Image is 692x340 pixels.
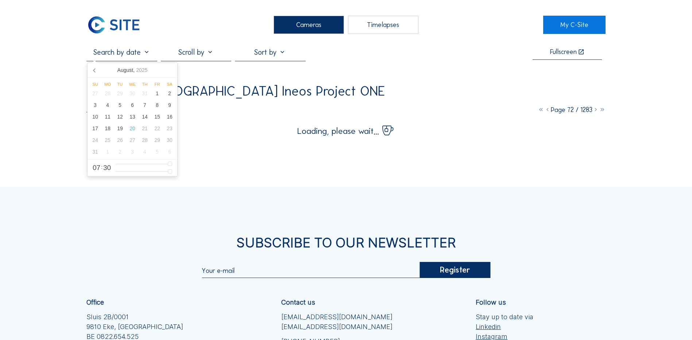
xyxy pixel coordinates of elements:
[101,99,114,111] div: 4
[86,16,141,34] img: C-SITE Logo
[151,82,163,86] div: Fr
[274,16,344,34] div: Cameras
[139,123,151,134] div: 21
[114,82,126,86] div: Tu
[89,134,101,146] div: 24
[151,123,163,134] div: 22
[89,146,101,158] div: 31
[86,85,385,98] div: TGE GAS / [GEOGRAPHIC_DATA] Ineos Project ONE
[139,111,151,123] div: 14
[476,299,506,306] div: Follow us
[101,82,114,86] div: Mo
[114,88,126,99] div: 29
[420,262,490,278] div: Register
[93,164,100,171] span: 07
[151,88,163,99] div: 1
[89,111,101,123] div: 10
[115,64,151,76] div: August,
[101,111,114,123] div: 11
[101,123,114,134] div: 18
[86,236,606,249] div: Subscribe to our newsletter
[163,111,176,123] div: 16
[126,146,139,158] div: 3
[151,134,163,146] div: 29
[281,322,393,332] a: [EMAIL_ADDRESS][DOMAIN_NAME]
[101,134,114,146] div: 25
[101,88,114,99] div: 28
[126,82,139,86] div: We
[202,267,420,275] input: Your e-mail
[139,134,151,146] div: 28
[136,67,147,73] i: 2025
[139,99,151,111] div: 7
[114,99,126,111] div: 5
[163,146,176,158] div: 6
[114,146,126,158] div: 2
[281,299,315,306] div: Contact us
[89,82,101,86] div: Su
[86,16,149,34] a: C-SITE Logo
[103,164,111,171] span: 30
[114,123,126,134] div: 19
[543,16,606,34] a: My C-Site
[476,322,533,332] a: Linkedin
[86,299,104,306] div: Office
[101,146,114,158] div: 1
[89,99,101,111] div: 3
[126,88,139,99] div: 30
[551,106,592,114] span: Page 72 / 1283
[151,99,163,111] div: 8
[139,88,151,99] div: 31
[163,82,176,86] div: Sa
[86,48,157,57] input: Search by date 󰅀
[89,123,101,134] div: 17
[126,123,139,134] div: 20
[348,16,418,34] div: Timelapses
[139,82,151,86] div: Th
[114,111,126,123] div: 12
[126,134,139,146] div: 27
[163,99,176,111] div: 9
[86,104,159,113] div: Camera 4
[151,146,163,158] div: 5
[114,134,126,146] div: 26
[139,146,151,158] div: 4
[89,88,101,99] div: 27
[163,134,176,146] div: 30
[126,99,139,111] div: 6
[297,127,379,136] span: Loading, please wait...
[163,88,176,99] div: 2
[101,165,103,170] span: :
[151,111,163,123] div: 15
[281,312,393,322] a: [EMAIL_ADDRESS][DOMAIN_NAME]
[550,49,577,55] div: Fullscreen
[126,111,139,123] div: 13
[163,123,176,134] div: 23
